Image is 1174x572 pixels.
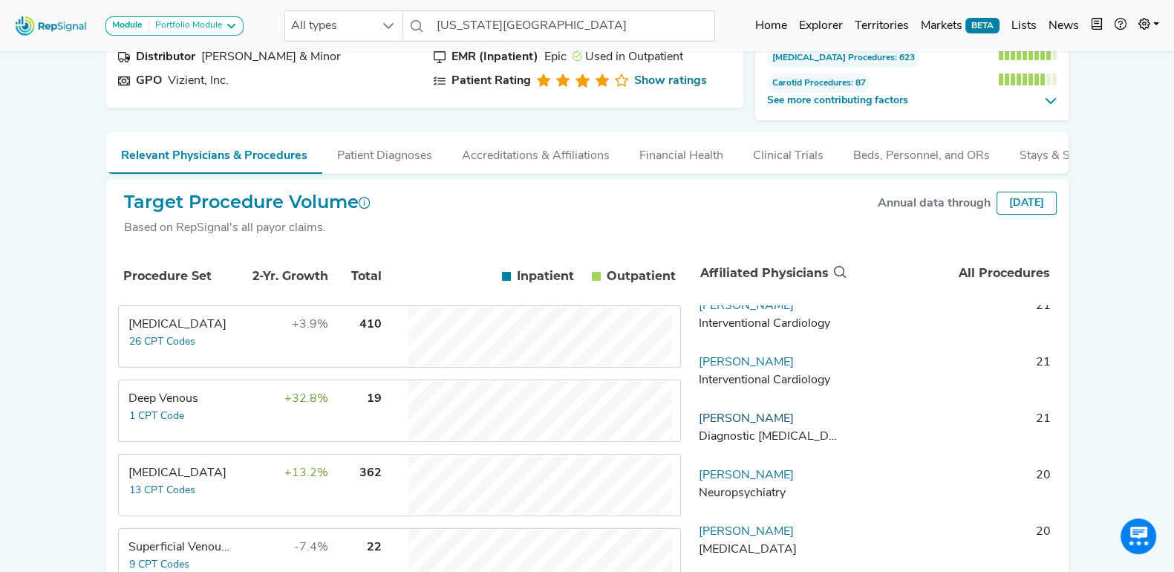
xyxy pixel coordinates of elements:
[332,251,384,302] th: Total
[793,11,849,41] a: Explorer
[699,300,794,312] a: [PERSON_NAME]
[284,393,328,405] span: +32.8%
[359,467,382,479] span: 362
[699,428,843,446] div: Diagnostic Radiology
[694,249,849,298] th: Affiliated Physicians
[124,192,371,213] h2: Target Procedure Volume
[767,48,919,68] span: : 623
[767,74,870,93] span: : 87
[915,11,1005,41] a: MarketsBETA
[849,523,1057,568] td: 20
[849,11,915,41] a: Territories
[849,297,1057,342] td: 21
[634,72,707,90] a: Show ratings
[359,319,382,331] span: 410
[447,132,624,172] button: Accreditations & Affiliations
[997,192,1057,215] div: [DATE]
[849,249,1056,298] th: All Procedures
[699,413,794,425] a: [PERSON_NAME]
[1005,11,1043,41] a: Lists
[105,16,244,36] button: ModulePortfolio Module
[699,484,843,502] div: Neuropsychiatry
[128,316,230,334] div: Peripheral Vascular Disease
[607,267,676,285] span: Outpatient
[849,467,1057,511] td: 20
[431,10,714,42] input: Search a physician or facility
[849,410,1057,455] td: 21
[168,72,229,90] div: Vizient, Inc.
[699,469,794,481] a: [PERSON_NAME]
[767,93,1038,108] span: See more contributing factors
[1043,11,1085,41] a: News
[121,251,232,302] th: Procedure Set
[451,48,538,66] div: EMR (Inpatient)
[772,77,851,90] span: Carotid Procedures
[573,48,683,66] div: Used in Outpatient
[849,354,1057,398] td: 21
[699,541,843,559] div: Interventional Radiology
[517,267,574,285] span: Inpatient
[749,11,793,41] a: Home
[1085,11,1109,41] button: Intel Book
[699,357,794,368] a: [PERSON_NAME]
[544,48,567,66] div: Epic
[738,132,838,172] button: Clinical Trials
[112,21,143,30] strong: Module
[699,315,843,333] div: Interventional Cardiology
[838,132,1005,172] button: Beds, Personnel, and ORs
[128,482,196,499] button: 13 CPT Codes
[451,72,531,90] div: Patient Rating
[284,467,328,479] span: +13.2%
[294,542,328,553] span: -7.4%
[699,371,843,389] div: Interventional Cardiology
[878,195,991,212] div: Annual data through
[201,48,341,66] div: Owens & Minor
[322,132,447,172] button: Patient Diagnoses
[285,11,374,41] span: All types
[292,319,328,331] span: +3.9%
[149,20,222,32] div: Portfolio Module
[128,408,185,425] button: 1 CPT Code
[128,539,230,556] div: Superficial Venous Interventions
[772,51,895,65] span: [MEDICAL_DATA] Procedures
[136,72,162,90] div: GPO
[367,393,382,405] span: 19
[128,390,230,408] div: Deep Venous
[124,219,371,237] div: Based on RepSignal's all payor claims.
[624,132,738,172] button: Financial Health
[965,18,999,33] span: BETA
[106,132,322,174] button: Relevant Physicians & Procedures
[1005,132,1122,172] button: Stays & Services
[234,251,330,302] th: 2-Yr. Growth
[767,93,1056,108] button: See more contributing factors
[128,334,196,351] button: 26 CPT Codes
[699,526,794,538] a: [PERSON_NAME]
[367,542,382,553] span: 22
[136,48,195,66] div: Distributor
[128,464,230,482] div: Thrombectomy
